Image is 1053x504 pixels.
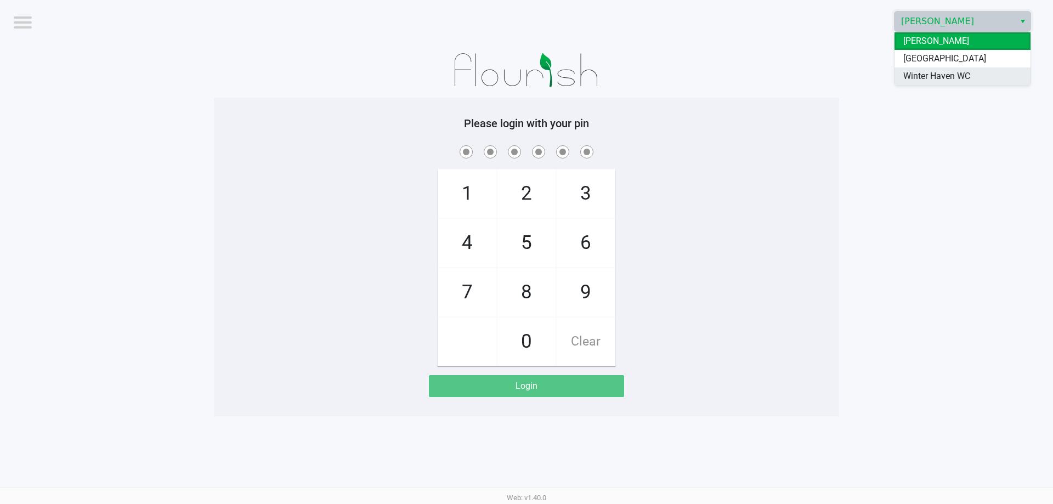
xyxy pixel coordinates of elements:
span: 7 [438,268,496,316]
span: Web: v1.40.0 [507,494,546,502]
span: 5 [497,219,556,267]
span: [PERSON_NAME] [903,35,969,48]
span: 6 [557,219,615,267]
span: 0 [497,318,556,366]
span: 1 [438,169,496,218]
span: Clear [557,318,615,366]
span: 9 [557,268,615,316]
span: [PERSON_NAME] [901,15,1008,28]
span: Winter Haven WC [903,70,970,83]
span: 2 [497,169,556,218]
h5: Please login with your pin [222,117,831,130]
span: 3 [557,169,615,218]
span: 4 [438,219,496,267]
button: Select [1015,12,1031,31]
span: 8 [497,268,556,316]
span: [GEOGRAPHIC_DATA] [903,52,986,65]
